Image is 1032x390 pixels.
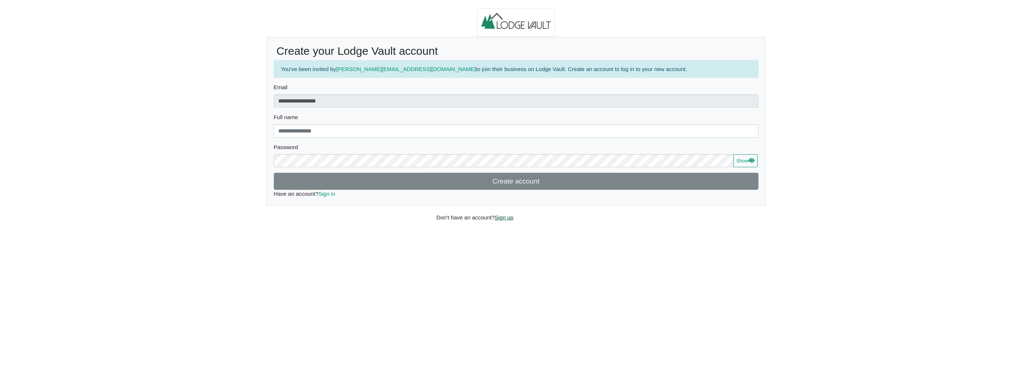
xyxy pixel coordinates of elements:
[749,157,754,163] svg: eye fill
[318,191,335,197] a: Sign in
[336,66,476,72] a: [PERSON_NAME][EMAIL_ADDRESS][DOMAIN_NAME]
[274,143,759,152] label: Password
[274,173,759,189] button: Create account
[431,205,601,222] div: Don't have an account?
[733,154,758,168] button: Showeye fill
[276,44,756,58] h2: Create your Lodge Vault account
[267,37,766,205] div: Have an account?
[495,214,514,221] a: Sign up
[274,83,759,92] label: Email
[477,9,555,37] img: logo.2b93711c.jpg
[274,60,759,78] div: You've been invited by to join their business on Lodge Vault. Create an account to log in to your...
[274,113,759,122] label: Full name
